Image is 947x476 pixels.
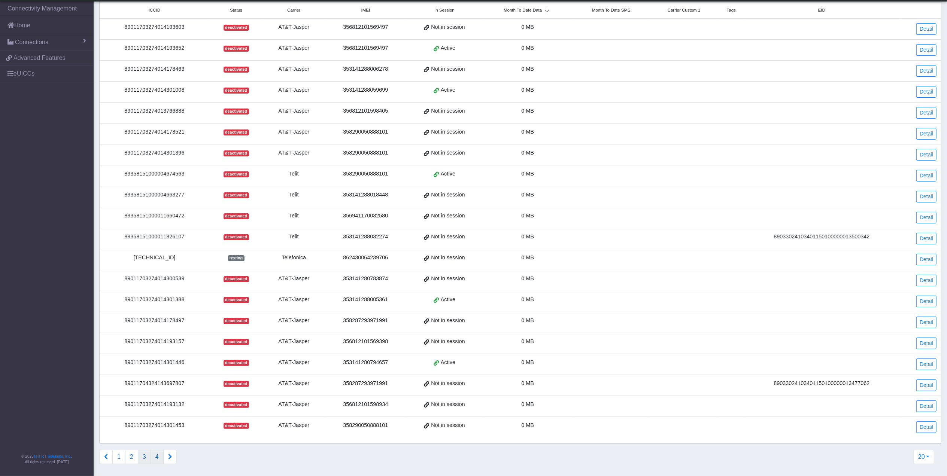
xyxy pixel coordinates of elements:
div: 89011703274014178521 [104,128,205,136]
a: Detail [916,338,937,349]
a: Detail [916,275,937,286]
div: AT&T-Jasper [267,317,320,325]
span: Active [441,86,455,94]
span: Connections [15,38,48,47]
div: 358287293971991 [329,317,402,325]
span: Not in session [431,275,465,283]
a: Detail [916,191,937,202]
div: AT&T-Jasper [267,86,320,94]
div: Telefonica [267,254,320,262]
a: Detail [916,212,937,223]
span: deactivated [224,46,249,52]
div: 89011704324143697807 [104,379,205,388]
div: 89011703274014193603 [104,23,205,31]
div: 89011703274014178463 [104,65,205,73]
span: IMEI [361,7,370,13]
span: Not in session [431,338,465,346]
span: 0 MB [521,422,534,428]
span: 0 MB [521,87,534,93]
div: 89011703274014301396 [104,149,205,157]
span: 0 MB [521,213,534,219]
span: Carrier [287,7,300,13]
a: Detail [916,44,937,56]
span: Month To Date SMS [592,7,631,13]
a: Detail [916,400,937,412]
span: Advanced Features [13,54,66,62]
span: deactivated [224,360,249,366]
span: 0 MB [521,150,534,156]
span: Active [441,170,455,178]
span: deactivated [224,276,249,282]
span: deactivated [224,129,249,135]
span: deactivated [224,192,249,198]
span: deactivated [224,318,249,324]
span: deactivated [224,150,249,156]
span: Active [441,44,455,52]
div: 89011703274014178497 [104,317,205,325]
a: Detail [916,128,937,140]
div: 89358151000004674563 [104,170,205,178]
div: 89011703274014301008 [104,86,205,94]
span: Not in session [431,379,465,388]
div: 358290050888101 [329,128,402,136]
div: 353141288006278 [329,65,402,73]
div: 356812101598934 [329,400,402,409]
span: Month To Date Data [504,7,542,13]
span: deactivated [224,381,249,387]
span: 0 MB [521,171,534,177]
span: 0 MB [521,401,534,407]
div: Telit [267,212,320,220]
a: Detail [916,379,937,391]
div: 358290050888101 [329,149,402,157]
span: deactivated [224,213,249,219]
div: AT&T-Jasper [267,23,320,31]
span: 0 MB [521,24,534,30]
div: 353141280794657 [329,358,402,367]
div: AT&T-Jasper [267,379,320,388]
div: AT&T-Jasper [267,296,320,304]
span: In Session [434,7,455,13]
span: deactivated [224,109,249,115]
a: Detail [916,296,937,307]
div: AT&T-Jasper [267,338,320,346]
span: 0 MB [521,296,534,302]
div: 89011703274014300539 [104,275,205,283]
span: Not in session [431,400,465,409]
a: Detail [916,317,937,328]
div: 353141288032274 [329,233,402,241]
div: 89358151000011826107 [104,233,205,241]
div: 862430064239706 [329,254,402,262]
div: 356812101569398 [329,338,402,346]
div: 89033024103401150100000013477062 [749,379,895,388]
span: Carrier Custom 1 [668,7,701,13]
span: 0 MB [521,192,534,198]
div: 89033024103401150100000013500342 [749,233,895,241]
div: AT&T-Jasper [267,107,320,115]
div: 89358151000011660472 [104,212,205,220]
a: Detail [916,86,937,98]
div: AT&T-Jasper [267,149,320,157]
a: Detail [916,23,937,35]
a: Detail [916,107,937,119]
a: Detail [916,65,937,77]
div: 356812101569497 [329,23,402,31]
div: [TECHNICAL_ID] [104,254,205,262]
nav: Connections list navigation [99,450,177,464]
span: deactivated [224,171,249,177]
span: Not in session [431,212,465,220]
span: 0 MB [521,380,534,386]
div: 353141288059699 [329,86,402,94]
span: Not in session [431,107,465,115]
a: Detail [916,170,937,181]
a: Telit IoT Solutions, Inc. [34,454,71,458]
span: Not in session [431,149,465,157]
span: deactivated [224,67,249,73]
div: 356812101598405 [329,107,402,115]
span: deactivated [224,25,249,31]
span: Active [441,296,455,304]
div: 353141288005361 [329,296,402,304]
div: 356812101569497 [329,44,402,52]
span: deactivated [224,297,249,303]
span: 0 MB [521,275,534,281]
span: Not in session [431,317,465,325]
